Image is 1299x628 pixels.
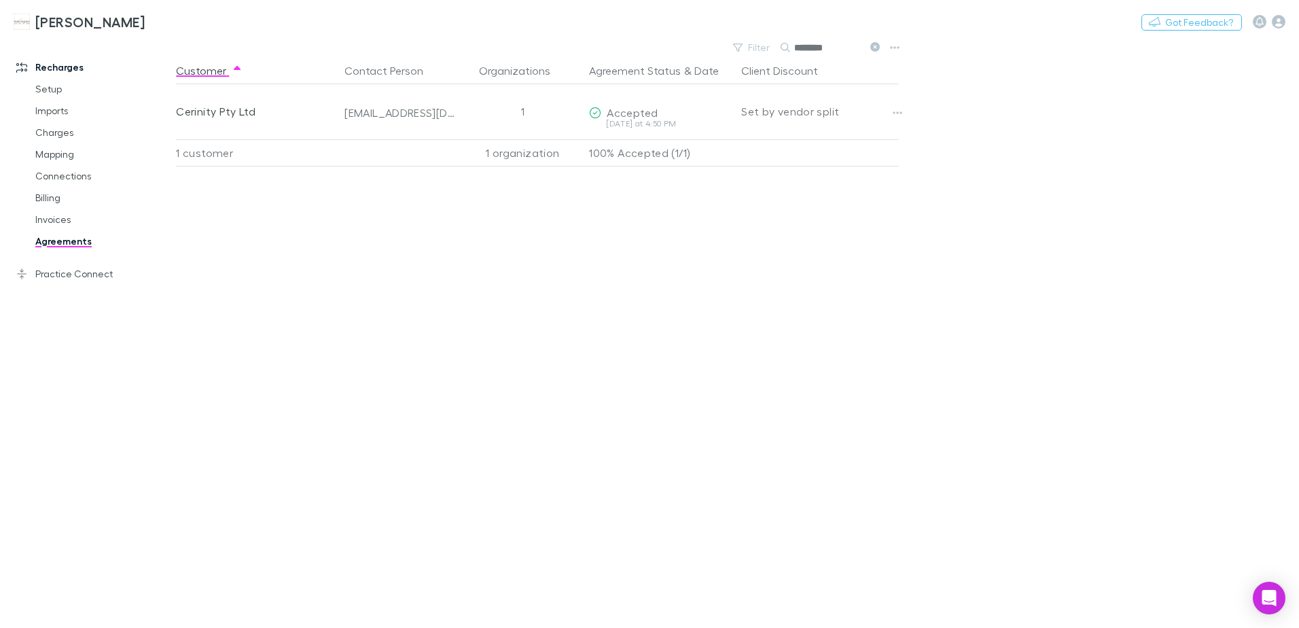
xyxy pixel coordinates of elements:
button: Got Feedback? [1141,14,1242,31]
a: Billing [22,187,183,209]
div: Open Intercom Messenger [1253,582,1285,614]
button: Agreement Status [589,57,681,84]
button: Filter [726,39,778,56]
div: [DATE] at 4:50 PM [589,120,730,128]
div: Set by vendor split [741,84,899,139]
a: Agreements [22,230,183,252]
a: Mapping [22,143,183,165]
a: Charges [22,122,183,143]
a: Invoices [22,209,183,230]
div: Cerinity Pty Ltd [176,84,334,139]
a: Connections [22,165,183,187]
a: Practice Connect [3,263,183,285]
a: Setup [22,78,183,100]
a: Imports [22,100,183,122]
button: Client Discount [741,57,834,84]
button: Organizations [479,57,567,84]
div: & [589,57,730,84]
div: [EMAIL_ADDRESS][DOMAIN_NAME] [344,106,456,120]
div: 1 [461,84,584,139]
button: Date [694,57,719,84]
span: Accepted [607,106,658,119]
a: [PERSON_NAME] [5,5,153,38]
h3: [PERSON_NAME] [35,14,145,30]
img: Hales Douglass's Logo [14,14,30,30]
div: 1 organization [461,139,584,167]
button: Customer [176,57,243,84]
p: 100% Accepted (1/1) [589,140,730,166]
div: 1 customer [176,139,339,167]
button: Contact Person [344,57,440,84]
a: Recharges [3,56,183,78]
